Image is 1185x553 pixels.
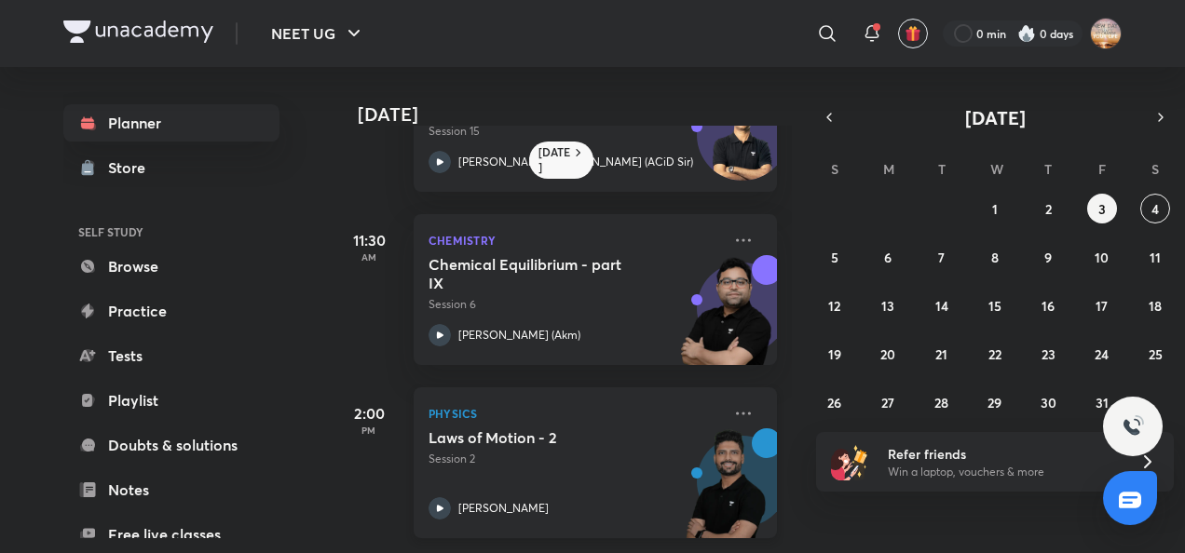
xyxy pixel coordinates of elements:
abbr: October 7, 2025 [938,249,945,266]
p: [PERSON_NAME] (Akm) [458,327,580,344]
p: [PERSON_NAME] [PERSON_NAME] (ACiD Sir) [458,154,693,170]
abbr: October 31, 2025 [1096,394,1109,411]
abbr: October 11, 2025 [1150,249,1161,266]
button: October 21, 2025 [927,339,957,369]
h6: SELF STUDY [63,216,279,248]
button: October 10, 2025 [1087,242,1117,272]
abbr: October 15, 2025 [988,297,1001,315]
div: Store [108,156,157,179]
img: pari Neekhra [1090,18,1122,49]
button: October 6, 2025 [873,242,903,272]
a: Notes [63,471,279,508]
img: Avatar [698,100,787,189]
p: [PERSON_NAME] [458,500,549,517]
abbr: October 4, 2025 [1151,200,1159,218]
abbr: October 5, 2025 [831,249,838,266]
button: October 5, 2025 [820,242,850,272]
button: October 25, 2025 [1140,339,1170,369]
button: October 18, 2025 [1140,290,1170,320]
abbr: October 8, 2025 [991,249,999,266]
abbr: October 24, 2025 [1095,345,1109,363]
abbr: October 23, 2025 [1042,345,1056,363]
button: October 23, 2025 [1033,339,1063,369]
abbr: October 28, 2025 [934,394,948,411]
h5: Laws of Motion - 2 [429,428,661,447]
button: October 24, 2025 [1087,339,1117,369]
abbr: Sunday [831,160,838,178]
img: referral [831,443,868,480]
img: ttu [1122,415,1144,438]
abbr: Friday [1098,160,1106,178]
abbr: October 12, 2025 [828,297,840,315]
abbr: October 13, 2025 [881,297,894,315]
abbr: October 1, 2025 [992,200,998,218]
button: October 27, 2025 [873,387,903,417]
button: avatar [898,19,928,48]
abbr: October 22, 2025 [988,345,1001,363]
abbr: October 6, 2025 [884,249,892,266]
button: October 22, 2025 [980,339,1010,369]
img: unacademy [674,255,777,384]
button: October 13, 2025 [873,290,903,320]
button: October 12, 2025 [820,290,850,320]
abbr: October 25, 2025 [1149,345,1163,363]
h5: 11:30 [332,229,406,251]
p: Win a laptop, vouchers & more [888,464,1117,480]
abbr: October 16, 2025 [1042,297,1055,315]
a: Company Logo [63,20,213,47]
h5: Chemical Equilibrium - part IX [429,255,661,292]
h6: [DATE] [538,145,571,175]
abbr: October 9, 2025 [1044,249,1052,266]
img: avatar [905,25,921,42]
p: AM [332,251,406,263]
abbr: October 29, 2025 [987,394,1001,411]
a: Browse [63,248,279,285]
span: [DATE] [965,105,1026,130]
a: Tests [63,337,279,374]
button: NEET UG [260,15,376,52]
a: Playlist [63,382,279,419]
button: October 3, 2025 [1087,194,1117,223]
p: Session 6 [429,296,721,313]
abbr: October 19, 2025 [828,345,841,363]
abbr: Saturday [1151,160,1159,178]
abbr: Wednesday [990,160,1003,178]
button: October 20, 2025 [873,339,903,369]
img: Company Logo [63,20,213,43]
abbr: October 10, 2025 [1095,249,1109,266]
abbr: October 14, 2025 [935,297,948,315]
a: Planner [63,104,279,142]
a: Practice [63,292,279,330]
button: October 31, 2025 [1087,387,1117,417]
abbr: October 18, 2025 [1149,297,1162,315]
abbr: October 17, 2025 [1096,297,1108,315]
h5: 2:00 [332,402,406,425]
abbr: October 3, 2025 [1098,200,1106,218]
button: October 16, 2025 [1033,290,1063,320]
p: Chemistry [429,229,721,251]
button: October 4, 2025 [1140,194,1170,223]
h4: [DATE] [358,103,796,126]
button: October 28, 2025 [927,387,957,417]
button: October 17, 2025 [1087,290,1117,320]
button: October 2, 2025 [1033,194,1063,223]
abbr: Thursday [1044,160,1052,178]
p: PM [332,425,406,436]
button: October 7, 2025 [927,242,957,272]
p: Session 15 [429,123,721,140]
a: Store [63,149,279,186]
abbr: October 21, 2025 [935,345,947,363]
a: Doubts & solutions [63,426,279,464]
abbr: Monday [883,160,894,178]
button: October 9, 2025 [1033,242,1063,272]
abbr: October 2, 2025 [1045,200,1052,218]
button: October 11, 2025 [1140,242,1170,272]
abbr: October 30, 2025 [1041,394,1056,411]
button: October 30, 2025 [1033,387,1063,417]
button: [DATE] [842,104,1148,130]
a: Free live classes [63,516,279,553]
p: Physics [429,402,721,425]
img: streak [1017,24,1036,43]
button: October 29, 2025 [980,387,1010,417]
abbr: October 26, 2025 [827,394,841,411]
